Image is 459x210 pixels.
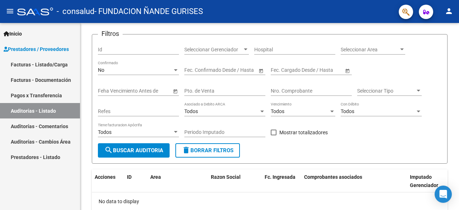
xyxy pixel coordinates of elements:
datatable-header-cell: Area [147,169,198,201]
datatable-header-cell: Fc. Ingresada [262,169,301,201]
datatable-header-cell: Acciones [92,169,124,201]
span: Area [150,174,161,180]
span: - consalud [57,4,94,19]
mat-icon: menu [6,7,14,15]
input: Fecha fin [217,67,252,73]
span: Acciones [95,174,115,180]
span: Todos [271,108,284,114]
span: Fc. Ingresada [265,174,295,180]
span: Todos [184,108,198,114]
datatable-header-cell: ID [124,169,147,201]
span: Mostrar totalizadores [279,128,328,137]
datatable-header-cell: Imputado Gerenciador [407,169,446,201]
input: Fecha fin [303,67,338,73]
div: Open Intercom Messenger [435,186,452,203]
span: Borrar Filtros [182,147,233,154]
span: ID [127,174,132,180]
mat-icon: delete [182,146,190,154]
span: Seleccionar Tipo [357,88,415,94]
span: Imputado Gerenciador [410,174,438,188]
span: No [98,67,104,73]
input: Fecha inicio [271,67,297,73]
datatable-header-cell: Razon Social [208,169,262,201]
button: Borrar Filtros [175,143,240,158]
span: Seleccionar Gerenciador [184,47,242,53]
button: Open calendar [344,67,351,74]
input: Fecha inicio [184,67,210,73]
span: Buscar Auditoria [104,147,163,154]
button: Open calendar [257,67,265,74]
span: Prestadores / Proveedores [4,45,69,53]
span: Seleccionar Area [341,47,399,53]
button: Buscar Auditoria [98,143,170,158]
button: Open calendar [171,87,179,95]
span: Todos [98,129,112,135]
h3: Filtros [98,29,123,39]
span: Razon Social [211,174,241,180]
span: - FUNDACION ÑANDE GURISES [94,4,203,19]
span: Inicio [4,30,22,38]
datatable-header-cell: Comprobantes asociados [301,169,407,201]
mat-icon: person [445,7,453,15]
span: Comprobantes asociados [304,174,362,180]
mat-icon: search [104,146,113,154]
span: Todos [341,108,354,114]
